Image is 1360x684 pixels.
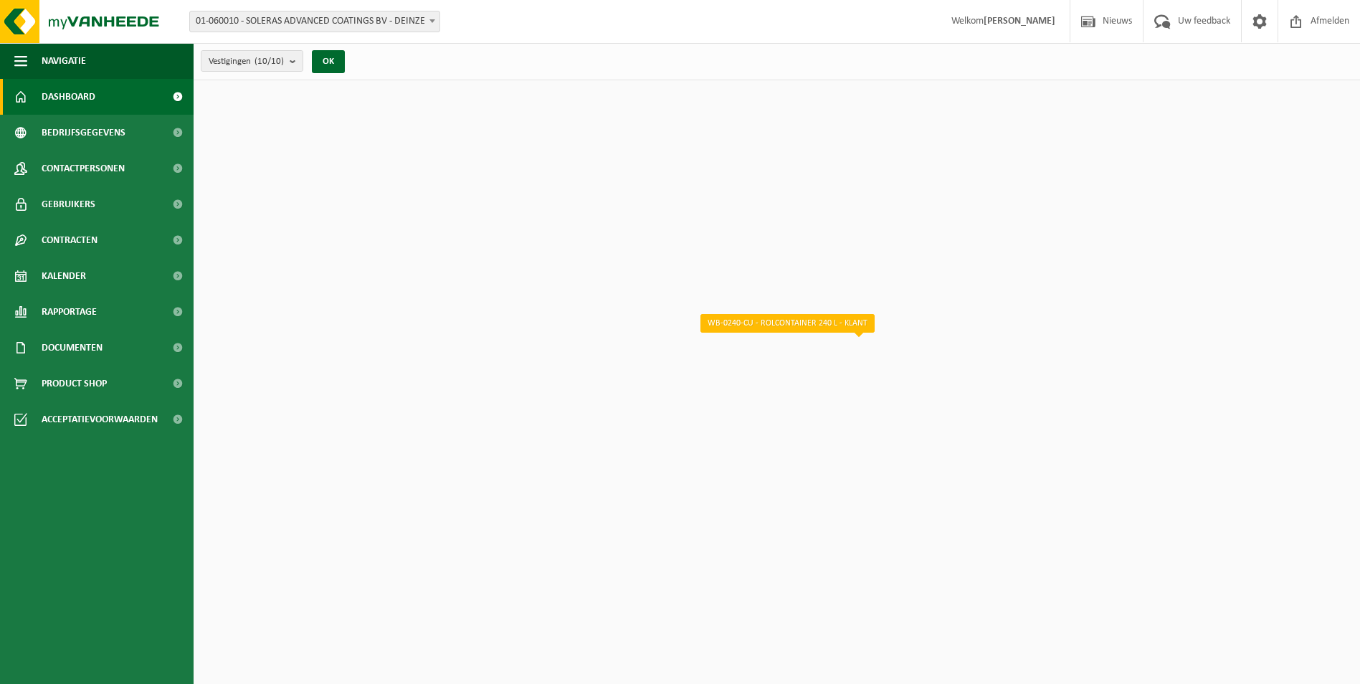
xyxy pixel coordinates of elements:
span: Contracten [42,222,98,258]
span: Vestigingen [209,51,284,72]
strong: [PERSON_NAME] [984,16,1055,27]
span: Documenten [42,330,103,366]
span: 01-060010 - SOLERAS ADVANCED COATINGS BV - DEINZE [189,11,440,32]
count: (10/10) [255,57,284,66]
span: Navigatie [42,43,86,79]
span: Acceptatievoorwaarden [42,402,158,437]
span: Rapportage [42,294,97,330]
span: Dashboard [42,79,95,115]
button: OK [312,50,345,73]
span: Bedrijfsgegevens [42,115,125,151]
span: 01-060010 - SOLERAS ADVANCED COATINGS BV - DEINZE [190,11,439,32]
span: Contactpersonen [42,151,125,186]
span: Kalender [42,258,86,294]
span: Product Shop [42,366,107,402]
button: Vestigingen(10/10) [201,50,303,72]
span: Gebruikers [42,186,95,222]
